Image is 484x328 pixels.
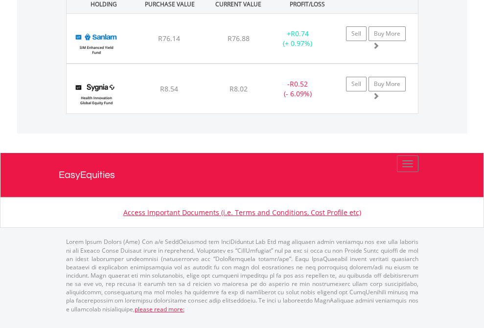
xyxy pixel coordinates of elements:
[160,84,178,93] span: R8.54
[267,79,328,99] div: - (- 6.09%)
[71,76,121,111] img: UT.ZA.SYHICB.png
[346,77,367,91] a: Sell
[158,34,180,43] span: R76.14
[123,208,361,217] a: Access Important Documents (i.e. Terms and Conditions, Cost Profile etc)
[369,26,406,41] a: Buy More
[71,26,121,61] img: UT.ZA.SEYB1.png
[228,34,250,43] span: R76.88
[267,29,328,48] div: + (+ 0.97%)
[230,84,248,93] span: R8.02
[66,238,418,313] p: Lorem Ipsum Dolors (Ame) Con a/e SeddOeiusmod tem InciDiduntut Lab Etd mag aliquaen admin veniamq...
[291,29,309,38] span: R0.74
[59,153,426,197] a: EasyEquities
[290,79,308,88] span: R0.52
[346,26,367,41] a: Sell
[369,77,406,91] a: Buy More
[135,305,184,313] a: please read more:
